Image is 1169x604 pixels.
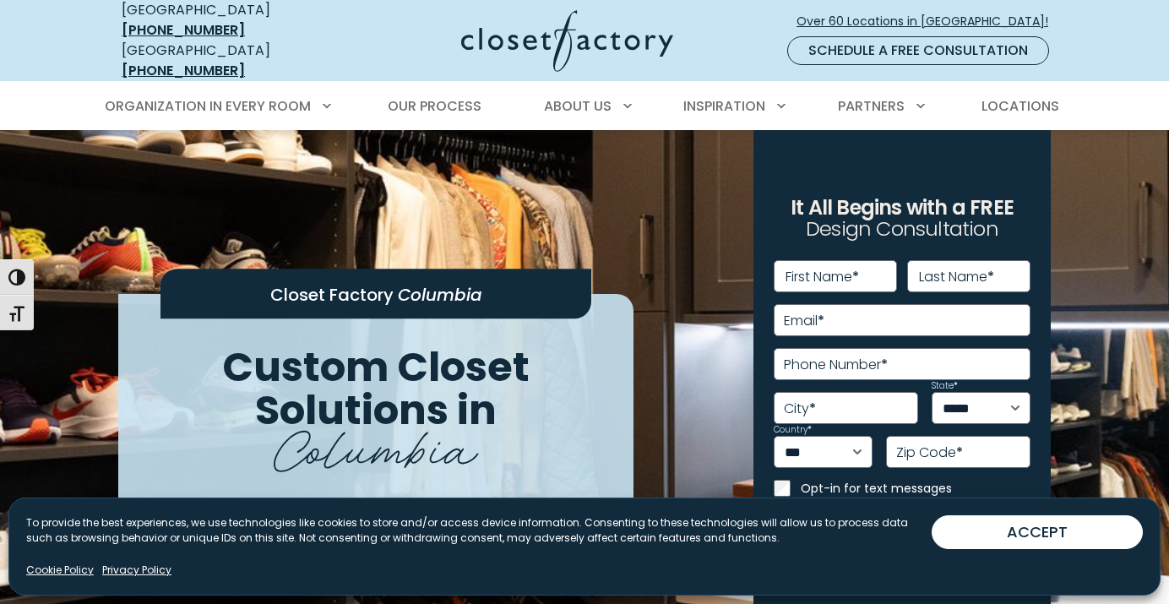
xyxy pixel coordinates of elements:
[122,61,245,80] a: [PHONE_NUMBER]
[786,270,859,284] label: First Name
[274,406,479,483] span: Columbia
[932,515,1143,549] button: ACCEPT
[981,96,1059,116] span: Locations
[784,314,824,328] label: Email
[461,10,673,72] img: Closet Factory Logo
[398,283,482,307] span: Columbia
[222,339,530,438] span: Custom Closet Solutions in
[932,382,958,390] label: State
[787,36,1049,65] a: Schedule a Free Consultation
[122,20,245,40] a: [PHONE_NUMBER]
[801,480,1030,497] label: Opt-in for text messages
[919,270,994,284] label: Last Name
[544,96,612,116] span: About Us
[806,215,998,243] span: Design Consultation
[105,96,311,116] span: Organization in Every Room
[791,193,1014,221] span: It All Begins with a FREE
[683,96,765,116] span: Inspiration
[784,402,816,416] label: City
[102,563,171,578] a: Privacy Policy
[796,7,1063,36] a: Over 60 Locations in [GEOGRAPHIC_DATA]!
[270,283,394,307] span: Closet Factory
[896,446,963,460] label: Zip Code
[784,358,888,372] label: Phone Number
[26,563,94,578] a: Cookie Policy
[26,515,932,546] p: To provide the best experiences, we use technologies like cookies to store and/or access device i...
[122,41,329,81] div: [GEOGRAPHIC_DATA]
[93,83,1076,130] nav: Primary Menu
[797,13,1062,30] span: Over 60 Locations in [GEOGRAPHIC_DATA]!
[838,96,905,116] span: Partners
[774,426,812,434] label: Country
[388,96,481,116] span: Our Process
